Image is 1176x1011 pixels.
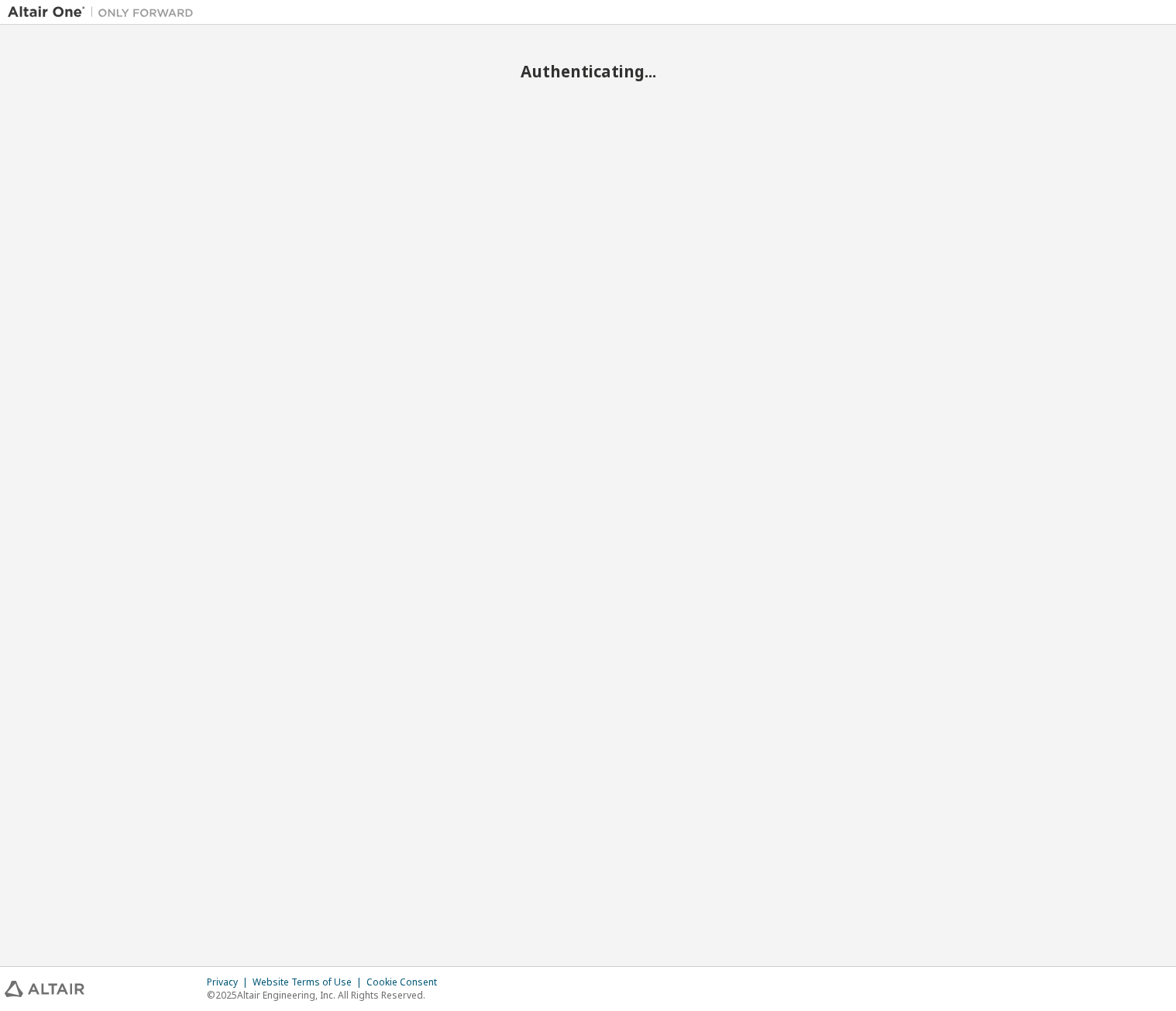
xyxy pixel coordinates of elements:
div: Cookie Consent [366,976,446,989]
h2: Authenticating... [8,61,1168,81]
img: altair_logo.svg [5,981,84,997]
div: Privacy [207,976,253,989]
p: © 2025 Altair Engineering, Inc. All Rights Reserved. [207,989,446,1002]
img: Altair One [8,5,201,20]
div: Website Terms of Use [253,976,366,989]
